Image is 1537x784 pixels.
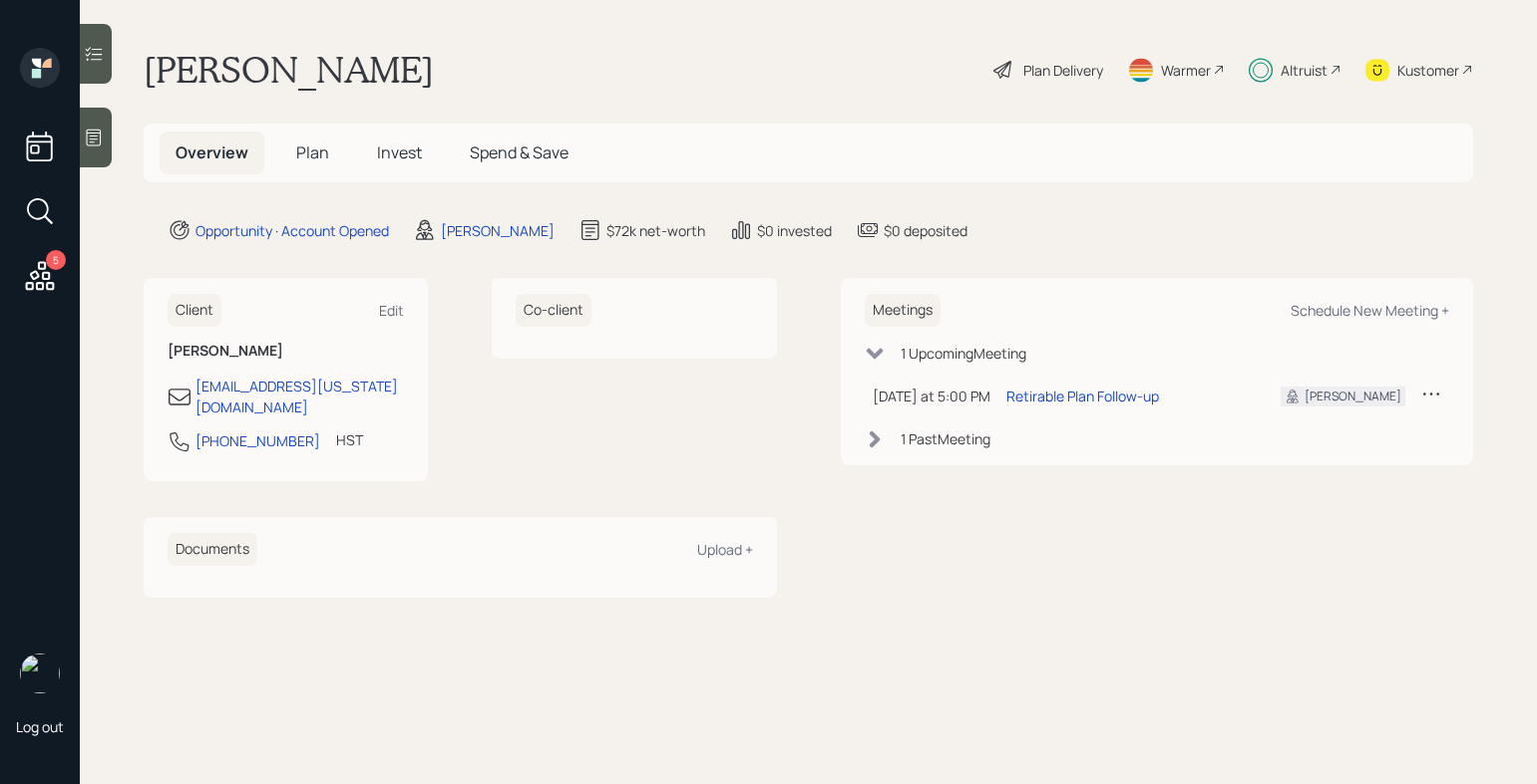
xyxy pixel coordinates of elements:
span: Spend & Save [470,141,569,163]
div: $0 deposited [884,220,967,241]
h6: Client [168,294,221,327]
div: Log out [16,717,64,736]
div: $72k net-worth [606,220,705,241]
h6: [PERSON_NAME] [168,343,404,360]
div: Schedule New Meeting + [1291,301,1449,320]
div: $0 invested [757,220,832,241]
h6: Documents [168,533,257,566]
div: Opportunity · Account Opened [195,220,389,241]
div: [PHONE_NUMBER] [195,430,320,451]
div: Altruist [1281,60,1328,81]
div: 1 Past Meeting [901,428,990,449]
div: [EMAIL_ADDRESS][US_STATE][DOMAIN_NAME] [195,376,404,417]
div: Retirable Plan Follow-up [1006,386,1159,406]
div: [PERSON_NAME] [1305,388,1401,405]
div: Upload + [697,540,753,559]
img: aleksandra-headshot.png [20,653,60,693]
div: [DATE] at 5:00 PM [873,386,990,406]
h6: Meetings [865,294,941,327]
div: Edit [379,301,404,320]
h6: Co-client [516,294,591,327]
span: Plan [296,141,329,163]
div: Plan Delivery [1023,60,1103,81]
div: Kustomer [1397,60,1459,81]
h1: [PERSON_NAME] [144,48,434,92]
span: Invest [377,141,422,163]
div: Warmer [1161,60,1211,81]
span: Overview [176,141,248,163]
div: HST [336,429,363,450]
div: 5 [46,250,66,270]
div: 1 Upcoming Meeting [901,343,1026,364]
div: [PERSON_NAME] [441,220,555,241]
